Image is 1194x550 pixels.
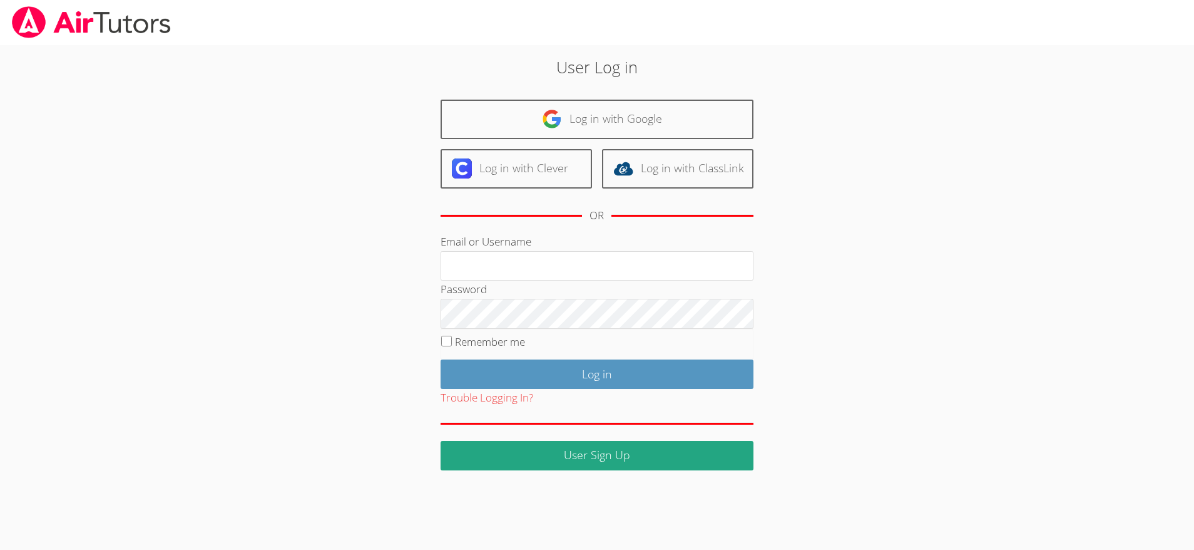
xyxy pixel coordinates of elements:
[441,441,753,470] a: User Sign Up
[613,158,633,179] img: classlink-logo-d6bb404cc1216ec64c9a2012d9dc4662098be43eaf13dc465df04b49fa7ab582.svg
[452,158,472,179] img: clever-logo-6eab21bc6e7a338710f1a6ff85c0baf02591cd810cc4098c63d3a4b26e2feb20.svg
[441,149,592,189] a: Log in with Clever
[602,149,753,189] a: Log in with ClassLink
[589,207,604,225] div: OR
[275,55,919,79] h2: User Log in
[441,389,533,407] button: Trouble Logging In?
[441,282,487,296] label: Password
[441,100,753,139] a: Log in with Google
[455,335,525,349] label: Remember me
[542,109,562,129] img: google-logo-50288ca7cdecda66e5e0955fdab243c47b7ad437acaf1139b6f446037453330a.svg
[441,234,531,249] label: Email or Username
[11,6,172,38] img: airtutors_banner-c4298cdbf04f3fff15de1276eac7730deb9818008684d7c2e4769d2f7ddbe033.png
[441,360,753,389] input: Log in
